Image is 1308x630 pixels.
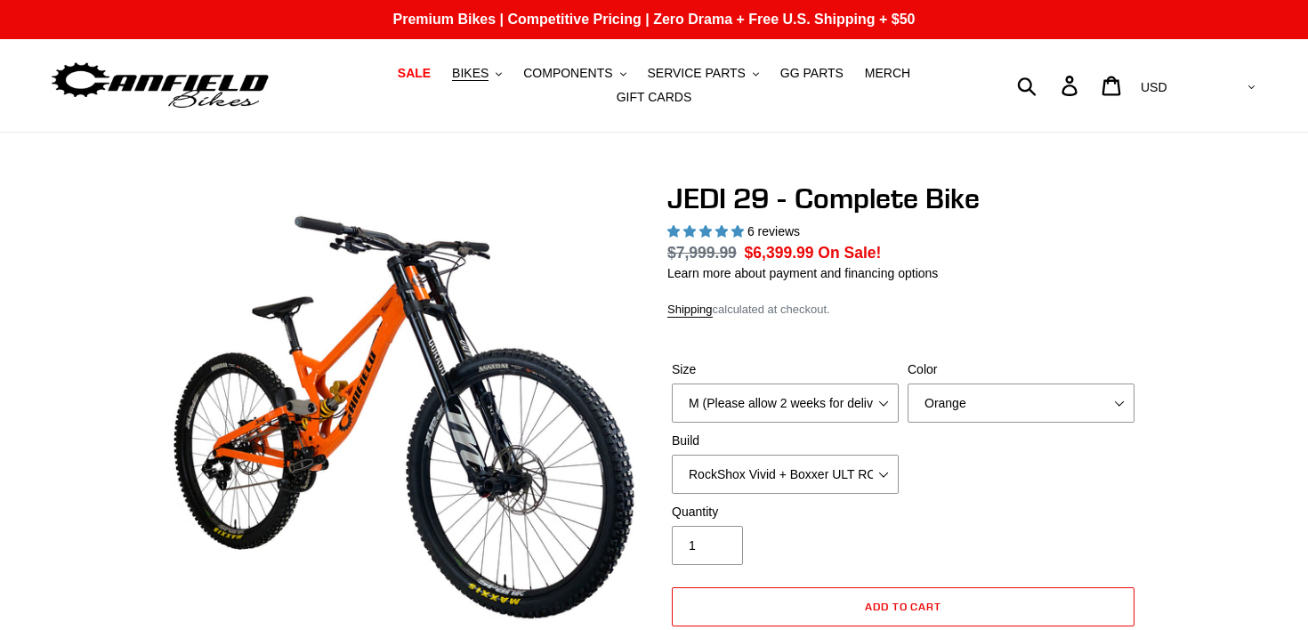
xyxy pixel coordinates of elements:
[667,182,1139,215] h1: JEDI 29 - Complete Bike
[608,85,701,109] a: GIFT CARDS
[647,66,745,81] span: SERVICE PARTS
[667,224,747,238] span: 5.00 stars
[638,61,767,85] button: SERVICE PARTS
[818,241,881,264] span: On Sale!
[523,66,612,81] span: COMPONENTS
[672,432,899,450] label: Build
[617,90,692,105] span: GIFT CARDS
[865,600,942,613] span: Add to cart
[667,303,713,318] a: Shipping
[667,301,1139,319] div: calculated at checkout.
[908,360,1134,379] label: Color
[856,61,919,85] a: MERCH
[672,587,1134,626] button: Add to cart
[514,61,634,85] button: COMPONENTS
[49,58,271,114] img: Canfield Bikes
[771,61,852,85] a: GG PARTS
[1027,66,1072,105] input: Search
[745,244,814,262] span: $6,399.99
[667,244,737,262] s: $7,999.99
[452,66,488,81] span: BIKES
[747,224,800,238] span: 6 reviews
[667,266,938,280] a: Learn more about payment and financing options
[389,61,440,85] a: SALE
[398,66,431,81] span: SALE
[672,503,899,521] label: Quantity
[865,66,910,81] span: MERCH
[780,66,844,81] span: GG PARTS
[443,61,511,85] button: BIKES
[672,360,899,379] label: Size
